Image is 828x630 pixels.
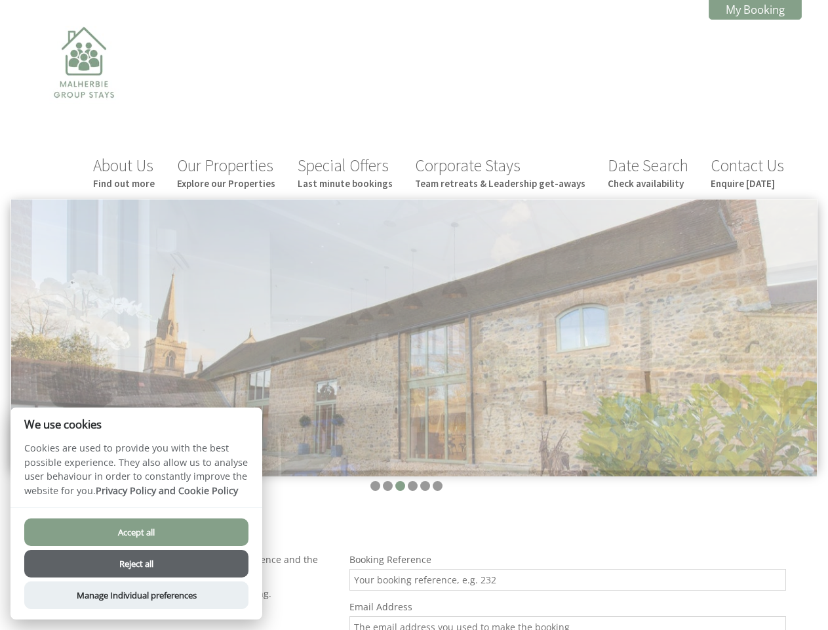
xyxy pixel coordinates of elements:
[415,177,585,190] small: Team retreats & Leadership get-aways
[18,18,149,150] img: Malherbie Group Stays
[24,518,248,546] button: Accept all
[93,155,155,190] a: About UsFind out more
[608,155,688,190] a: Date SearchCheck availability
[24,581,248,609] button: Manage Individual preferences
[177,177,275,190] small: Explore our Properties
[711,177,784,190] small: Enquire [DATE]
[24,550,248,577] button: Reject all
[10,418,262,430] h2: We use cookies
[608,177,688,190] small: Check availability
[415,155,585,190] a: Corporate StaysTeam retreats & Leadership get-aways
[298,155,393,190] a: Special OffersLast minute bookings
[349,553,786,566] label: Booking Reference
[26,516,786,541] h1: View Booking
[10,441,262,507] p: Cookies are used to provide you with the best possible experience. They also allow us to analyse ...
[93,177,155,190] small: Find out more
[298,177,393,190] small: Last minute bookings
[96,484,238,497] a: Privacy Policy and Cookie Policy
[349,600,786,613] label: Email Address
[177,155,275,190] a: Our PropertiesExplore our Properties
[711,155,784,190] a: Contact UsEnquire [DATE]
[349,569,786,591] input: Your booking reference, e.g. 232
